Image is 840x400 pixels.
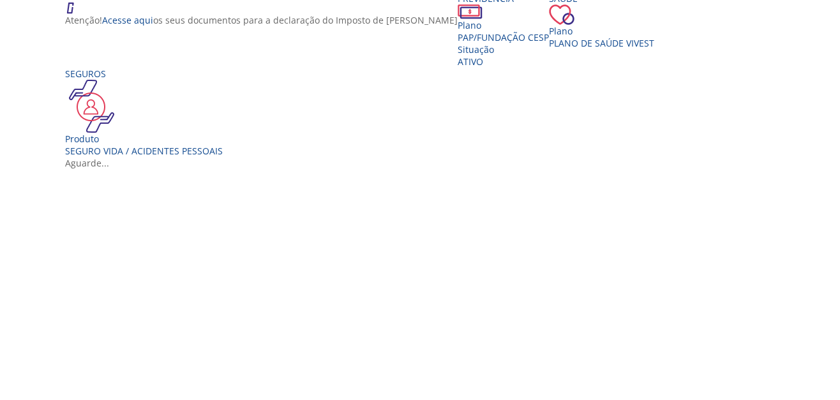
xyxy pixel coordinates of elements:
[458,31,549,43] span: PAP/Fundação CESP
[65,80,118,133] img: ico_seguros.png
[102,14,153,26] a: Acesse aqui
[458,4,483,19] img: ico_dinheiro.png
[549,4,574,25] img: ico_coracao.png
[65,14,458,26] p: Atenção! os seus documentos para a declaração do Imposto de [PERSON_NAME]
[65,133,223,145] div: Produto
[65,157,785,169] div: Aguarde...
[458,56,483,68] span: Ativo
[549,25,654,37] div: Plano
[549,37,654,49] span: Plano de Saúde VIVEST
[458,19,549,31] div: Plano
[458,43,549,56] div: Situação
[65,68,223,80] div: Seguros
[65,145,223,157] div: Seguro Vida / Acidentes Pessoais
[65,68,223,157] a: Seguros Produto Seguro Vida / Acidentes Pessoais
